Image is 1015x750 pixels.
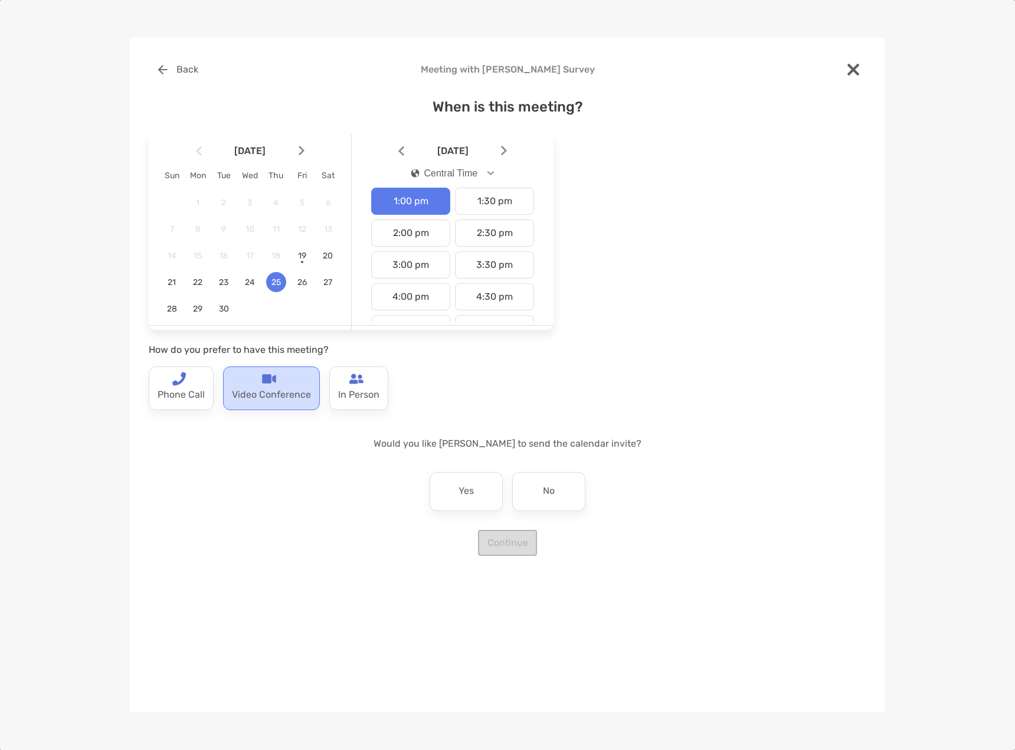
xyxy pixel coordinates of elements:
span: 18 [266,251,286,261]
span: 10 [240,224,260,234]
div: Mon [185,171,211,181]
img: close modal [847,64,859,76]
span: 19 [292,251,312,261]
span: 30 [214,304,234,314]
span: 20 [318,251,338,261]
div: 4:30 pm [455,283,534,310]
img: Arrow icon [299,146,304,156]
span: 12 [292,224,312,234]
img: icon [411,169,420,178]
span: 29 [188,304,208,314]
img: Arrow icon [196,146,202,156]
span: 16 [214,251,234,261]
p: Yes [459,482,474,501]
span: 25 [266,277,286,287]
span: 13 [318,224,338,234]
span: 27 [318,277,338,287]
div: Central Time [411,168,478,179]
p: Would you like [PERSON_NAME] to send the calendar invite? [149,436,866,451]
span: [DATE] [407,145,499,156]
div: 3:00 pm [371,251,450,279]
div: Tue [211,171,237,181]
p: Video Conference [232,386,311,405]
div: Sun [159,171,185,181]
span: 6 [318,198,338,208]
img: type-call [172,372,186,386]
span: 24 [240,277,260,287]
span: 4 [266,198,286,208]
img: Open dropdown arrow [487,171,495,175]
span: 28 [162,304,182,314]
img: button icon [158,65,168,74]
div: 1:00 pm [371,188,450,215]
h4: Meeting with [PERSON_NAME] Survey [149,64,866,75]
img: type-call [349,372,364,386]
span: 3 [240,198,260,208]
span: 11 [266,224,286,234]
span: 5 [292,198,312,208]
div: Sat [315,171,341,181]
div: 5:00 pm [371,315,450,342]
button: iconCentral Time [401,160,505,187]
div: Wed [237,171,263,181]
img: Arrow icon [501,146,507,156]
div: 2:30 pm [455,220,534,247]
span: 8 [188,224,208,234]
span: 7 [162,224,182,234]
span: 2 [214,198,234,208]
span: 15 [188,251,208,261]
img: Arrow icon [398,146,404,156]
span: 1 [188,198,208,208]
h4: When is this meeting? [149,99,866,115]
div: 2:00 pm [371,220,450,247]
img: type-call [262,372,276,386]
p: Phone Call [158,386,205,405]
div: 4:00 pm [371,283,450,310]
span: 23 [214,277,234,287]
div: Fri [289,171,315,181]
span: 17 [240,251,260,261]
span: [DATE] [204,145,296,156]
span: 14 [162,251,182,261]
div: 3:30 pm [455,251,534,279]
p: In Person [338,386,379,405]
span: 21 [162,277,182,287]
span: 22 [188,277,208,287]
span: 26 [292,277,312,287]
div: Thu [263,171,289,181]
p: No [543,482,555,501]
div: 1:30 pm [455,188,534,215]
div: 5:30 pm [455,315,534,342]
button: Back [149,57,207,83]
p: How do you prefer to have this meeting? [149,342,554,357]
span: 9 [214,224,234,234]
